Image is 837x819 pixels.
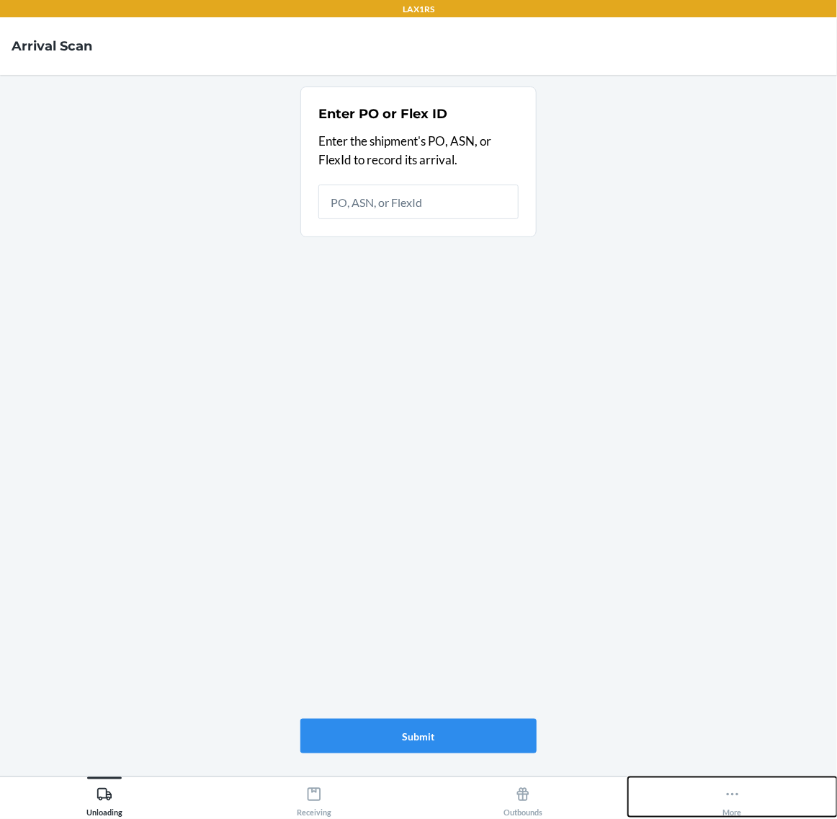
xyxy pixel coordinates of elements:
[403,3,434,16] p: LAX1RS
[318,185,519,219] input: PO, ASN, or FlexId
[210,777,419,817] button: Receiving
[86,781,122,817] div: Unloading
[318,105,447,123] h2: Enter PO or Flex ID
[297,781,331,817] div: Receiving
[503,781,542,817] div: Outbounds
[318,132,519,169] p: Enter the shipment's PO, ASN, or FlexId to record its arrival.
[418,777,628,817] button: Outbounds
[723,781,742,817] div: More
[300,719,537,753] button: Submit
[12,37,92,56] h4: Arrival Scan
